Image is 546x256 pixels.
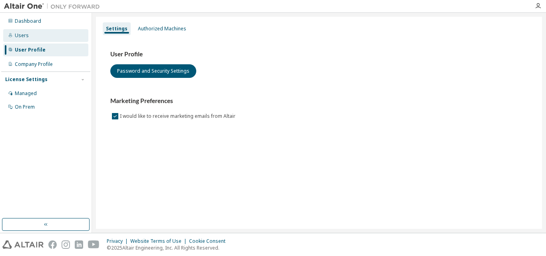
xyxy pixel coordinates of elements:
h3: Marketing Preferences [110,97,528,105]
img: Altair One [4,2,104,10]
div: On Prem [15,104,35,110]
button: Password and Security Settings [110,64,196,78]
h3: User Profile [110,50,528,58]
label: I would like to receive marketing emails from Altair [120,111,237,121]
div: Company Profile [15,61,53,67]
img: instagram.svg [62,240,70,249]
div: License Settings [5,76,48,83]
div: Settings [106,26,128,32]
div: Privacy [107,238,130,244]
img: linkedin.svg [75,240,83,249]
div: Managed [15,90,37,97]
div: Users [15,32,29,39]
div: Website Terms of Use [130,238,189,244]
div: Dashboard [15,18,41,24]
div: Cookie Consent [189,238,230,244]
img: facebook.svg [48,240,57,249]
div: User Profile [15,47,46,53]
p: © 2025 Altair Engineering, Inc. All Rights Reserved. [107,244,230,251]
img: altair_logo.svg [2,240,44,249]
img: youtube.svg [88,240,100,249]
div: Authorized Machines [138,26,186,32]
